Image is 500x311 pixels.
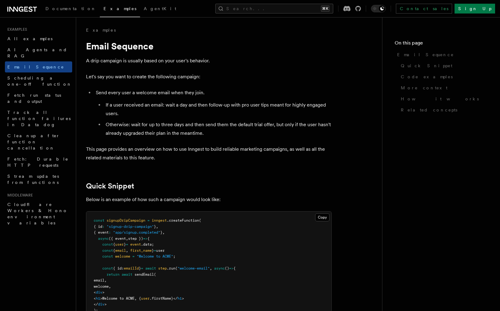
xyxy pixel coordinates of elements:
span: user [156,248,165,253]
span: Cloudflare Workers & Hono environment variables [7,202,68,225]
span: const [102,254,113,259]
span: } [154,224,156,229]
span: AgentKit [144,6,176,11]
span: h1 [96,296,100,301]
span: , [156,224,158,229]
span: welcome [94,284,109,289]
span: const [94,218,104,223]
span: "welcome-email" [178,266,210,270]
span: </ [94,302,98,306]
p: Let's say you want to create the following campaign: [86,72,332,81]
a: Sign Up [455,4,495,14]
kbd: ⌘K [321,6,330,12]
span: sendEmail [135,272,154,277]
a: Quick Snippet [86,182,134,190]
span: < [94,296,96,301]
span: >Welcome to ACME, { [100,296,141,301]
span: > [182,296,184,301]
span: const [102,266,113,270]
span: { id [94,224,102,229]
span: async [214,266,225,270]
a: Examples [86,27,116,33]
span: , [126,236,128,241]
span: , [126,248,128,253]
span: first_name [130,248,152,253]
span: div [98,302,104,306]
span: Examples [104,6,136,11]
span: } [160,230,162,235]
span: .createFunction [167,218,199,223]
p: This page provides an overview on how to use Inngest to build reliable marketing campaigns, as we... [86,145,332,162]
span: = [132,254,135,259]
span: Track all function failures in Datadog [7,110,71,127]
span: ; [173,254,175,259]
button: Search...⌘K [215,4,333,14]
span: = [154,248,156,253]
span: { [113,242,115,247]
span: h1 [178,296,182,301]
a: Email Sequence [395,49,488,60]
span: email [115,248,126,253]
span: Email Sequence [397,52,454,58]
span: > [104,302,107,306]
span: Fetch run status and output [7,93,61,104]
span: Stream updates from functions [7,174,59,185]
span: await [145,266,156,270]
span: } [139,266,141,270]
span: , [109,284,111,289]
a: Scheduling a one-off function [5,72,72,90]
span: const [102,248,113,253]
span: Related concepts [401,107,457,113]
li: Otherwise: wait for up to three days and then send them the default trial offer, but only if the ... [104,120,332,138]
span: emailId [124,266,139,270]
a: How it works [398,93,488,104]
span: step [158,266,167,270]
span: .data; [141,242,154,247]
span: div [96,290,102,294]
span: More context [401,85,447,91]
span: await [122,272,132,277]
span: = [147,218,150,223]
span: < [94,290,96,294]
span: Documentation [45,6,96,11]
a: Cloudflare Workers & Hono environment variables [5,199,72,228]
span: .run [167,266,175,270]
span: user [141,296,150,301]
button: Toggle dark mode [371,5,386,12]
span: ( [154,272,156,277]
a: AgentKit [140,2,180,17]
span: : [109,230,111,235]
p: A drip campaign is usually based on your user's behavior. [86,56,332,65]
span: "signup-drip-campaign" [107,224,154,229]
a: More context [398,82,488,93]
span: { [113,248,115,253]
span: user [115,242,124,247]
span: = [126,242,128,247]
span: event [130,242,141,247]
span: Middleware [5,193,33,198]
span: > [102,290,104,294]
span: AI Agents and RAG [7,47,67,58]
span: "app/signup.completed" [113,230,160,235]
span: inngest [152,218,167,223]
span: { event [94,230,109,235]
span: return [107,272,119,277]
li: Send every user a welcome email when they join. [94,88,332,138]
a: Stream updates from functions [5,171,72,188]
span: async [98,236,109,241]
span: welcome [115,254,130,259]
span: , [162,230,165,235]
span: const [102,242,113,247]
a: Cleanup after function cancellation [5,130,72,154]
span: .firstName}</ [150,296,178,301]
p: Below is an example of how such a campaign would look like: [86,195,332,204]
span: () [225,266,229,270]
span: email [94,278,104,282]
span: How it works [401,96,479,102]
span: : [102,224,104,229]
a: Examples [100,2,140,17]
span: , [210,266,212,270]
a: All examples [5,33,72,44]
span: Cleanup after function cancellation [7,133,60,150]
span: } [124,242,126,247]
